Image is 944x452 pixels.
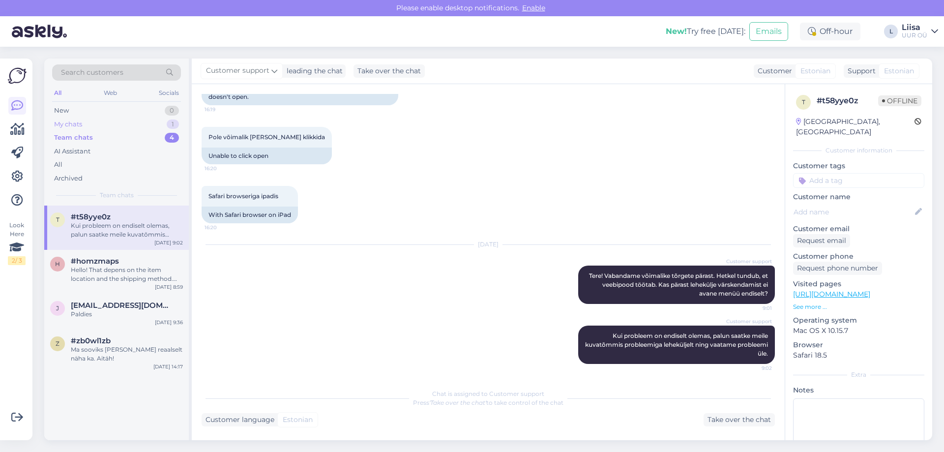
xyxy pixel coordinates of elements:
div: Archived [54,174,83,183]
div: 2 / 3 [8,256,26,265]
div: Unable to click open [202,148,332,164]
span: Chat is assigned to Customer support [432,390,544,397]
div: Look Here [8,221,26,265]
input: Add a tag [793,173,924,188]
div: Team chats [54,133,93,143]
span: Enable [519,3,548,12]
p: See more ... [793,302,924,311]
span: #homzmaps [71,257,119,266]
span: #t58yye0z [71,212,111,221]
p: Customer name [793,192,924,202]
div: Liisa [902,24,927,31]
span: janiskozlovs@inbox.lv [71,301,173,310]
div: With Safari browser on iPad [202,207,298,223]
input: Add name [794,207,913,217]
div: 0 [165,106,179,116]
div: L [884,25,898,38]
p: Visited pages [793,279,924,289]
p: Customer tags [793,161,924,171]
span: Search customers [61,67,123,78]
span: Customer support [206,65,269,76]
div: [DATE] 9:02 [154,239,183,246]
p: Customer phone [793,251,924,262]
span: #zb0wl1zb [71,336,111,345]
div: Take over the chat [704,413,775,426]
span: Tere! Vabandame võimalike tõrgete pärast. Hetkel tundub, et veebipood töötab. Kas pärast lehekülj... [589,272,769,297]
div: [GEOGRAPHIC_DATA], [GEOGRAPHIC_DATA] [796,117,914,137]
span: z [56,340,59,347]
div: 4 [165,133,179,143]
div: Kui probleem on endiselt olemas, palun saatke meile kuvatõmmis probleemiga leheküljelt ning vaata... [71,221,183,239]
a: [URL][DOMAIN_NAME] [793,290,870,299]
p: Notes [793,385,924,395]
p: Mac OS X 10.15.7 [793,326,924,336]
div: Request phone number [793,262,882,275]
p: Safari 18.5 [793,350,924,361]
span: Pole võimalik [PERSON_NAME] klikkida [208,133,325,141]
img: Askly Logo [8,66,27,85]
span: Estonian [884,66,914,76]
div: My chats [54,120,82,129]
span: 16:19 [205,106,241,113]
span: 9:02 [735,364,772,372]
div: # t58yye0z [817,95,878,107]
div: Request email [793,234,850,247]
div: Off-hour [800,23,860,40]
div: [DATE] 14:17 [153,363,183,370]
div: Try free [DATE]: [666,26,745,37]
div: Take over the chat [354,64,425,78]
div: All [54,160,62,170]
div: Customer information [793,146,924,155]
p: Customer email [793,224,924,234]
span: Estonian [283,415,313,425]
div: AI Assistant [54,147,90,156]
p: Browser [793,340,924,350]
div: Socials [157,87,181,99]
span: Offline [878,95,921,106]
b: New! [666,27,687,36]
span: Press to take control of the chat [413,399,563,406]
button: Emails [749,22,788,41]
a: LiisaUUR OÜ [902,24,938,39]
span: h [55,260,60,268]
span: Team chats [100,191,134,200]
div: [DATE] 9:36 [155,319,183,326]
p: Operating system [793,315,924,326]
div: leading the chat [283,66,343,76]
div: Ma sooviks [PERSON_NAME] reaalselt näha ka. Aitäh! [71,345,183,363]
div: Customer language [202,415,274,425]
span: 16:20 [205,165,241,172]
span: Customer support [726,258,772,265]
span: t [802,98,805,106]
div: Hello! That depens on the item location and the shipping method. Generally it takes around 1-3 bu... [71,266,183,283]
div: Extra [793,370,924,379]
div: [DATE] 8:59 [155,283,183,291]
span: j [56,304,59,312]
div: Paldies [71,310,183,319]
div: Customer [754,66,792,76]
div: 1 [167,120,179,129]
span: Kui probleem on endiselt olemas, palun saatke meile kuvatõmmis probleemiga leheküljelt ning vaata... [585,332,769,357]
div: All [52,87,63,99]
div: [DATE] [202,240,775,249]
span: Customer support [726,318,772,325]
div: Web [102,87,119,99]
span: Safari browseriga ipadis [208,192,278,200]
div: New [54,106,69,116]
div: UUR OÜ [902,31,927,39]
span: Estonian [800,66,830,76]
span: t [56,216,59,223]
span: 9:01 [735,304,772,312]
span: 16:20 [205,224,241,231]
div: Support [844,66,876,76]
i: 'Take over the chat' [429,399,486,406]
